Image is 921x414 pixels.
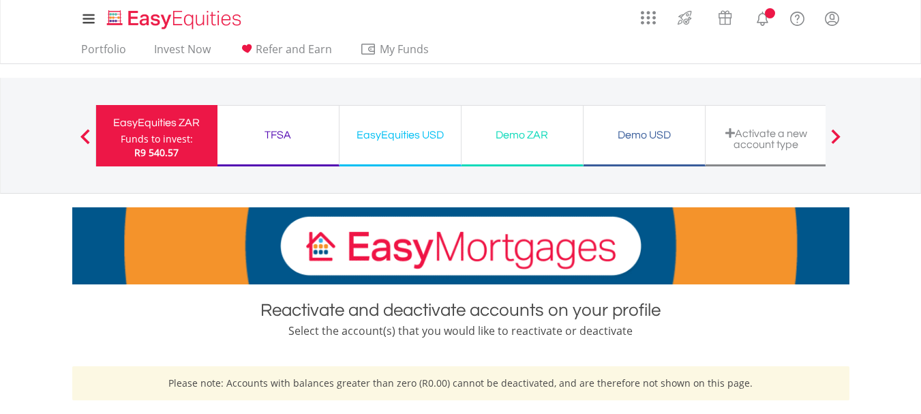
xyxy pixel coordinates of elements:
span: My Funds [360,40,449,58]
div: TFSA [226,125,331,145]
a: My Profile [815,3,849,33]
a: Vouchers [705,3,745,29]
div: Demo USD [592,125,697,145]
div: Activate a new account type [714,128,819,150]
div: Demo ZAR [470,125,575,145]
a: Portfolio [76,42,132,63]
a: Home page [102,3,247,31]
div: EasyEquities USD [348,125,453,145]
span: R9 540.57 [134,146,179,159]
a: Invest Now [149,42,216,63]
a: AppsGrid [632,3,665,25]
a: Notifications [745,3,780,31]
img: grid-menu-icon.svg [641,10,656,25]
img: EasyEquities_Logo.png [104,8,247,31]
div: EasyEquities ZAR [104,113,209,132]
a: Refer and Earn [233,42,337,63]
div: Funds to invest: [121,132,193,146]
img: EasyMortage Promotion Banner [72,207,849,284]
div: Please note: Accounts with balances greater than zero (R0.00) cannot be deactivated, and are ther... [72,366,849,400]
img: vouchers-v2.svg [714,7,736,29]
img: thrive-v2.svg [674,7,696,29]
span: Refer and Earn [256,42,332,57]
div: Reactivate and deactivate accounts on your profile [72,298,849,323]
a: FAQ's and Support [780,3,815,31]
div: Select the account(s) that you would like to reactivate or deactivate [72,323,849,339]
